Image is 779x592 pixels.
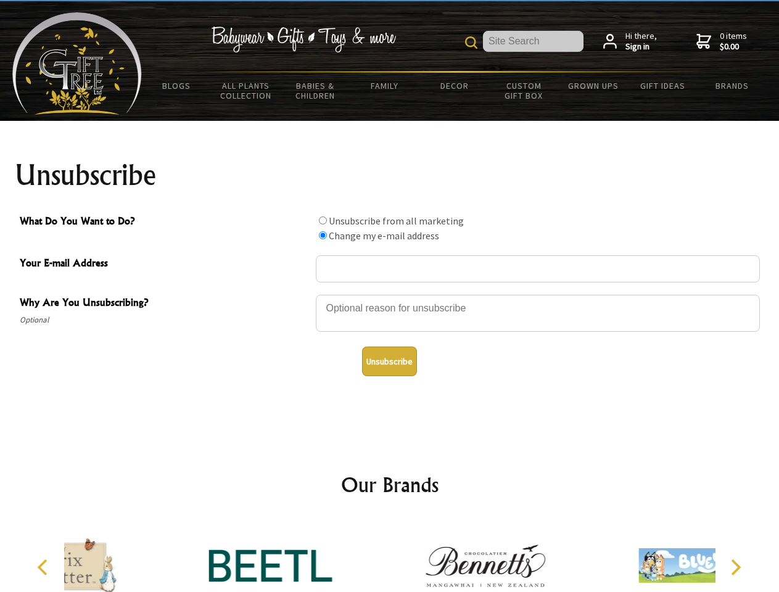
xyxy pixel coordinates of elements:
a: Grown Ups [558,73,628,99]
a: BLOGS [142,73,212,99]
input: Your E-mail Address [316,255,760,282]
span: Why Are You Unsubscribing? [20,295,310,313]
span: Your E-mail Address [20,255,310,273]
a: Brands [698,73,767,99]
button: Unsubscribe [362,347,417,376]
strong: Sign in [625,41,657,52]
img: Babywear - Gifts - Toys & more [211,27,396,52]
span: Optional [20,313,310,327]
a: Decor [419,73,489,99]
button: Next [722,554,749,581]
label: Unsubscribe from all marketing [329,215,464,227]
span: 0 items [720,30,747,52]
a: Custom Gift Box [489,73,559,109]
input: Site Search [483,31,583,52]
button: Previous [31,554,58,581]
textarea: Why Are You Unsubscribing? [316,295,760,332]
img: product search [465,36,477,49]
strong: $0.00 [720,41,747,52]
h2: Our Brands [25,470,755,499]
a: Family [350,73,420,99]
a: Hi there,Sign in [603,31,657,52]
input: What Do You Want to Do? [319,216,327,224]
label: Change my e-mail address [329,229,439,242]
span: What Do You Want to Do? [20,213,310,231]
input: What Do You Want to Do? [319,231,327,239]
a: All Plants Collection [212,73,281,109]
span: Hi there, [625,31,657,52]
img: Babyware - Gifts - Toys and more... [12,12,142,115]
a: Babies & Children [281,73,350,109]
a: 0 items$0.00 [696,31,747,52]
a: Gift Ideas [628,73,698,99]
h1: Unsubscribe [15,160,765,190]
